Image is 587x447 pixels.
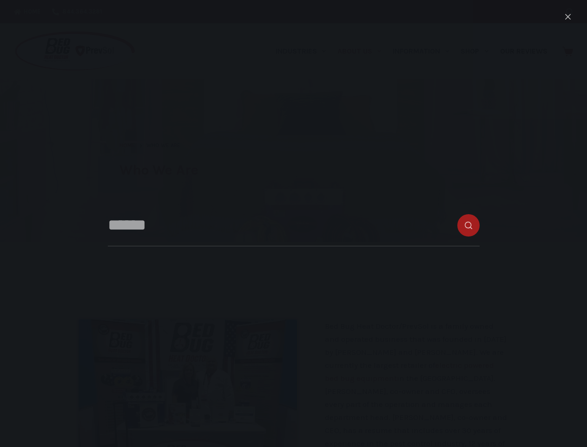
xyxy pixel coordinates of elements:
span: Home [119,142,135,149]
a: Our Reviews [494,23,553,79]
button: Open LiveChat chat widget [7,4,35,32]
a: Shop [455,23,494,79]
a: Home [119,141,135,150]
a: electric powered bed bug equipment [325,360,494,383]
button: Search [566,8,573,15]
span: Who We Are [146,141,180,150]
h1: Who We Are [119,160,468,181]
nav: Primary [270,23,553,79]
a: Industries [270,23,331,79]
a: About Us [331,23,387,79]
a: Information [387,23,455,79]
img: Prevsol/Bed Bug Heat Doctor [14,31,136,72]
